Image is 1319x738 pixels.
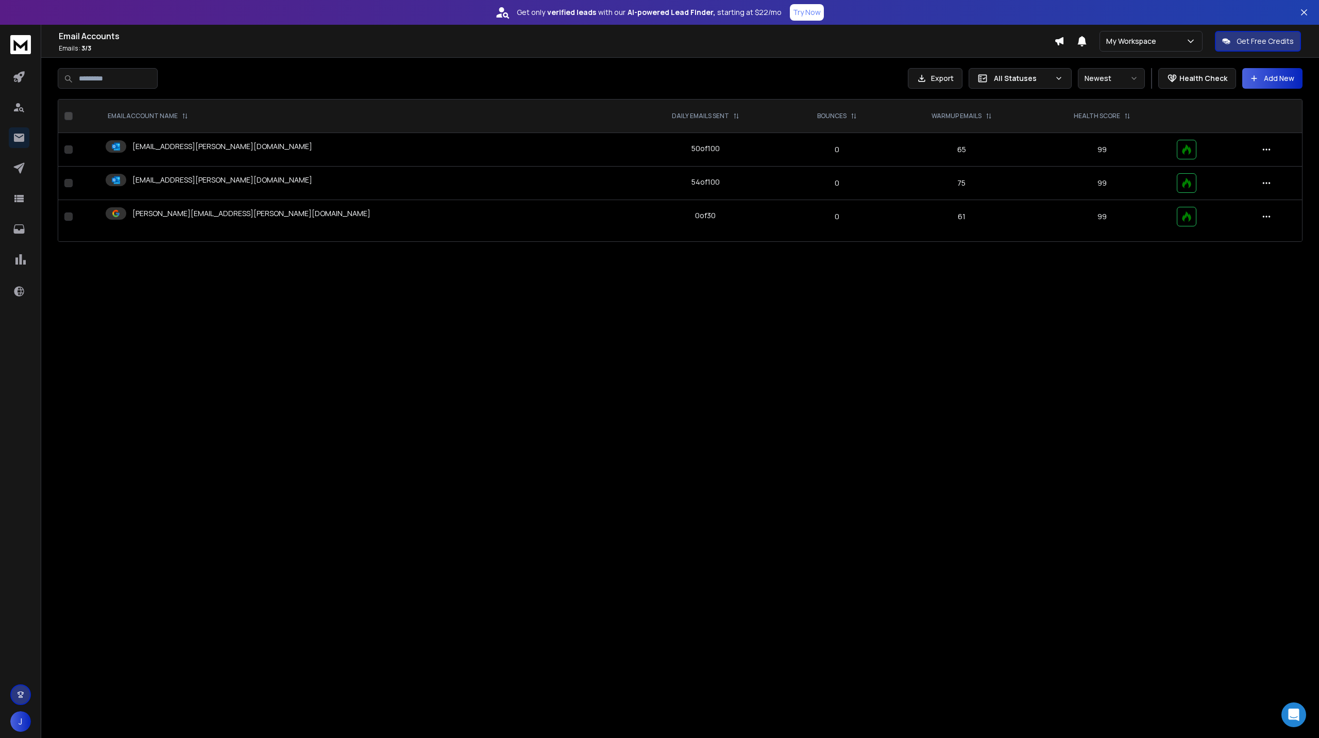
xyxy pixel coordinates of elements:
p: [EMAIL_ADDRESS][PERSON_NAME][DOMAIN_NAME] [132,175,312,185]
button: Get Free Credits [1215,31,1301,52]
p: Get only with our starting at $22/mo [517,7,782,18]
p: 0 [790,178,883,188]
p: All Statuses [994,73,1051,84]
div: Open Intercom Messenger [1281,702,1306,727]
div: 0 of 30 [695,210,716,221]
p: Emails : [59,44,1054,53]
button: Add New [1242,68,1303,89]
p: Health Check [1179,73,1227,84]
strong: verified leads [547,7,596,18]
p: [PERSON_NAME][EMAIL_ADDRESS][PERSON_NAME][DOMAIN_NAME] [132,208,370,219]
p: WARMUP EMAILS [932,112,982,120]
div: 54 of 100 [691,177,720,187]
td: 75 [889,167,1033,200]
p: DAILY EMAILS SENT [672,112,729,120]
button: Newest [1078,68,1145,89]
button: J [10,711,31,732]
strong: AI-powered Lead Finder, [628,7,715,18]
p: 0 [790,211,883,222]
td: 61 [889,200,1033,234]
td: 99 [1034,200,1171,234]
button: Health Check [1158,68,1236,89]
p: 0 [790,144,883,155]
p: BOUNCES [817,112,847,120]
td: 65 [889,133,1033,167]
p: Get Free Credits [1237,36,1294,46]
p: HEALTH SCORE [1074,112,1120,120]
p: My Workspace [1106,36,1160,46]
div: EMAIL ACCOUNT NAME [108,112,188,120]
p: Try Now [793,7,821,18]
button: Export [908,68,962,89]
button: Try Now [790,4,824,21]
div: 50 of 100 [691,143,720,154]
p: [EMAIL_ADDRESS][PERSON_NAME][DOMAIN_NAME] [132,141,312,152]
span: 3 / 3 [81,44,91,53]
td: 99 [1034,167,1171,200]
img: logo [10,35,31,54]
h1: Email Accounts [59,30,1054,42]
td: 99 [1034,133,1171,167]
